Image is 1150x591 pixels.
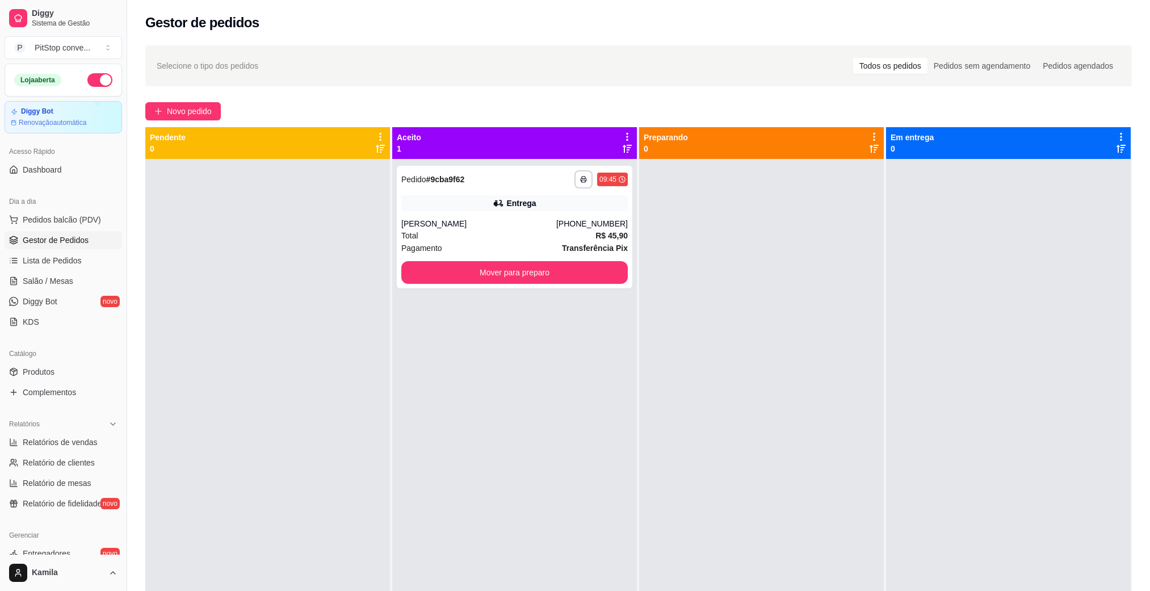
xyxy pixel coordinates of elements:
div: Pedidos sem agendamento [927,58,1036,74]
a: Relatório de fidelidadenovo [5,494,122,513]
span: Diggy [32,9,117,19]
span: Relatórios [9,420,40,429]
a: Entregadoresnovo [5,544,122,563]
a: Produtos [5,363,122,381]
span: Salão / Mesas [23,275,73,287]
span: Relatório de mesas [23,477,91,489]
a: DiggySistema de Gestão [5,5,122,32]
span: Pagamento [401,242,442,254]
span: Novo pedido [167,105,212,118]
span: Complementos [23,387,76,398]
button: Novo pedido [145,102,221,120]
div: PitStop conve ... [35,42,90,53]
span: Produtos [23,366,54,378]
a: KDS [5,313,122,331]
a: Dashboard [5,161,122,179]
a: Diggy Botnovo [5,292,122,311]
a: Relatórios de vendas [5,433,122,451]
div: Acesso Rápido [5,142,122,161]
button: Kamila [5,559,122,586]
span: Pedido [401,175,426,184]
a: Relatório de clientes [5,454,122,472]
p: 0 [891,143,934,154]
p: Em entrega [891,132,934,143]
span: Entregadores [23,548,70,559]
span: Relatório de clientes [23,457,95,468]
span: Total [401,229,418,242]
article: Renovação automática [19,118,86,127]
span: Pedidos balcão (PDV) [23,214,101,225]
div: [PERSON_NAME] [401,218,556,229]
a: Salão / Mesas [5,272,122,290]
span: Sistema de Gestão [32,19,117,28]
p: Pendente [150,132,186,143]
strong: Transferência Pix [562,244,628,253]
div: Gerenciar [5,526,122,544]
p: Preparando [644,132,688,143]
div: 09:45 [599,175,616,184]
span: Kamila [32,568,104,578]
p: 1 [397,143,421,154]
button: Mover para preparo [401,261,628,284]
article: Diggy Bot [21,107,53,116]
span: Selecione o tipo dos pedidos [157,60,258,72]
h2: Gestor de pedidos [145,14,259,32]
span: P [14,42,26,53]
span: Relatórios de vendas [23,437,98,448]
strong: # 9cba9f62 [426,175,465,184]
div: Dia a dia [5,192,122,211]
span: Lista de Pedidos [23,255,82,266]
span: Diggy Bot [23,296,57,307]
div: Entrega [506,198,536,209]
button: Select a team [5,36,122,59]
button: Alterar Status [87,73,112,87]
div: Todos os pedidos [853,58,927,74]
div: Pedidos agendados [1036,58,1119,74]
strong: R$ 45,90 [595,231,628,240]
a: Relatório de mesas [5,474,122,492]
a: Diggy BotRenovaçãoautomática [5,101,122,133]
span: Relatório de fidelidade [23,498,102,509]
div: [PHONE_NUMBER] [556,218,628,229]
p: Aceito [397,132,421,143]
span: Dashboard [23,164,62,175]
p: 0 [150,143,186,154]
div: Loja aberta [14,74,61,86]
span: KDS [23,316,39,328]
div: Catálogo [5,345,122,363]
a: Lista de Pedidos [5,252,122,270]
span: Gestor de Pedidos [23,234,89,246]
a: Gestor de Pedidos [5,231,122,249]
span: plus [154,107,162,115]
p: 0 [644,143,688,154]
button: Pedidos balcão (PDV) [5,211,122,229]
a: Complementos [5,383,122,401]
